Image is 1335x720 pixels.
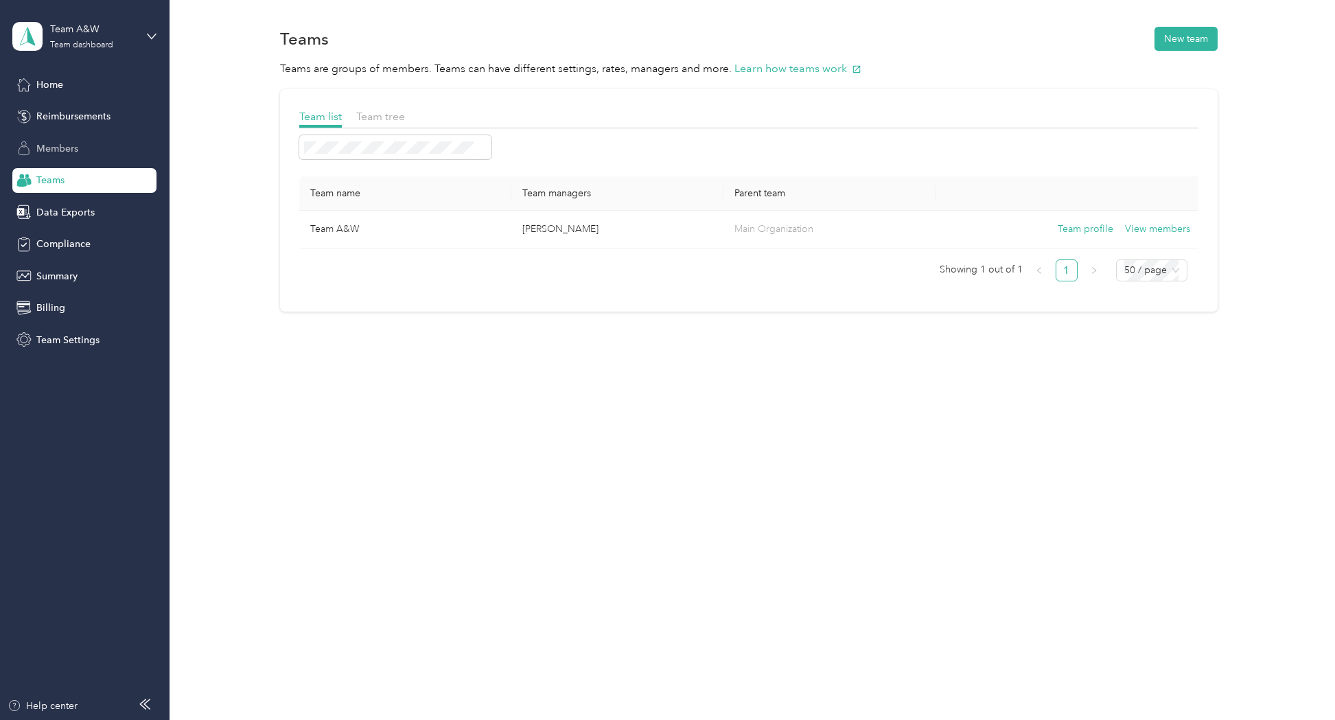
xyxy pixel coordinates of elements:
p: [PERSON_NAME] [522,222,712,237]
button: Team profile [1058,222,1113,237]
li: 1 [1056,259,1078,281]
span: right [1090,266,1098,275]
button: right [1083,259,1105,281]
span: Team list [299,110,342,123]
li: Next Page [1083,259,1105,281]
span: Reimbursements [36,109,111,124]
p: Main Organization [734,222,925,237]
th: Parent team [723,176,936,211]
td: Team A&W [299,211,511,248]
iframe: Everlance-gr Chat Button Frame [1258,643,1335,720]
span: Team Settings [36,333,100,347]
button: View members [1125,222,1190,237]
div: Team dashboard [50,41,113,49]
span: Teams [36,173,65,187]
div: Team A&W [50,22,136,36]
a: 1 [1056,260,1077,281]
span: Compliance [36,237,91,251]
th: Team name [299,176,511,211]
span: Summary [36,269,78,283]
span: Team tree [356,110,405,123]
span: Data Exports [36,205,95,220]
li: Previous Page [1028,259,1050,281]
span: Members [36,141,78,156]
span: Home [36,78,63,92]
button: left [1028,259,1050,281]
button: Learn how teams work [734,60,861,78]
span: left [1035,266,1043,275]
button: New team [1154,27,1218,51]
div: Page Size [1116,259,1187,281]
td: Main Organization [723,211,936,248]
h1: Teams [280,32,329,46]
p: Teams are groups of members. Teams can have different settings, rates, managers and more. [280,60,1218,78]
button: Help center [8,699,78,713]
span: Showing 1 out of 1 [940,259,1023,280]
th: Team managers [511,176,723,211]
span: 50 / page [1124,260,1179,281]
span: Billing [36,301,65,315]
